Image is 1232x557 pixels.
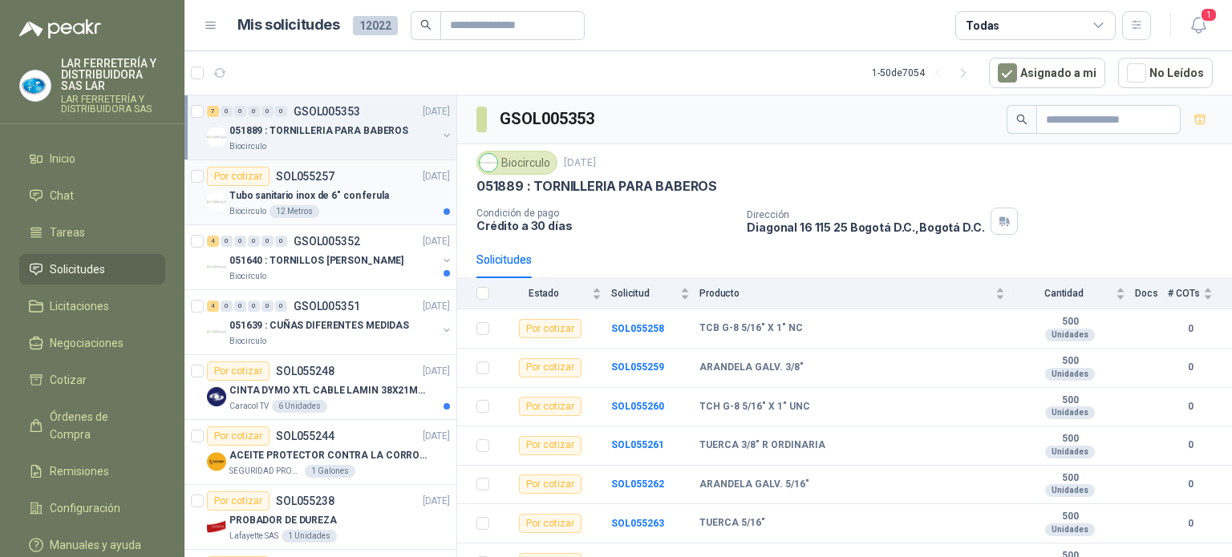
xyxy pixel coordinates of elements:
span: Producto [699,288,992,299]
p: SOL055257 [276,171,334,182]
th: Docs [1135,278,1168,309]
p: 051889 : TORNILLERIA PARA BABEROS [476,178,717,195]
p: SOL055244 [276,430,334,442]
div: Unidades [1045,446,1095,458]
a: Licitaciones [19,291,165,321]
span: 12022 [353,16,398,35]
b: SOL055263 [611,518,664,529]
div: 0 [261,106,274,117]
p: [DATE] [423,429,450,444]
p: Tubo sanitario inox de 6" con ferula [229,188,389,204]
p: [DATE] [423,104,450,119]
div: Por cotizar [207,426,269,446]
a: 7 0 0 0 0 0 GSOL005353[DATE] Company Logo051889 : TORNILLERIA PARA BABEROSBiocirculo [207,102,453,153]
b: 0 [1168,477,1213,492]
b: SOL055262 [611,478,664,490]
a: Chat [19,180,165,211]
th: Solicitud [611,278,699,309]
b: TUERCA 5/16" [699,517,765,530]
p: LAR FERRETERÍA Y DISTRIBUIDORA SAS LAR [61,58,165,91]
a: Negociaciones [19,328,165,358]
img: Company Logo [480,154,497,172]
div: 7 [207,106,219,117]
span: Negociaciones [50,334,124,352]
th: # COTs [1168,278,1232,309]
div: Por cotizar [207,361,269,381]
div: Por cotizar [519,514,582,533]
span: Cotizar [50,371,87,389]
span: Inicio [50,150,75,168]
b: 0 [1168,321,1213,337]
a: Por cotizarSOL055248[DATE] Company LogoCINTA DYMO XTL CABLE LAMIN 38X21MMBLANCOCaracol TV6 Unidades [184,355,456,420]
span: search [1016,114,1027,125]
a: 4 0 0 0 0 0 GSOL005351[DATE] Company Logo051639 : CUÑAS DIFERENTES MEDIDASBiocirculo [207,297,453,348]
span: search [420,19,432,30]
a: 4 0 0 0 0 0 GSOL005352[DATE] Company Logo051640 : TORNILLOS [PERSON_NAME]Biocirculo [207,232,453,283]
b: 500 [1015,394,1125,407]
a: Por cotizarSOL055238[DATE] Company LogoPROBADOR DE DUREZALafayette SAS1 Unidades [184,485,456,550]
h1: Mis solicitudes [237,14,340,37]
div: 0 [275,236,287,247]
span: Manuales y ayuda [50,536,141,554]
div: 4 [207,301,219,312]
a: Tareas [19,217,165,248]
b: TCH G-8 5/16" X 1" UNC [699,401,810,414]
div: Unidades [1045,406,1095,419]
b: ARANDELA GALV. 5/16" [699,478,809,491]
div: 0 [234,236,246,247]
p: ACEITE PROTECTOR CONTRA LA CORROSION - PARA LIMPIEZA DE ARMAMENTO [229,448,429,463]
div: 1 Unidades [282,530,337,543]
span: Licitaciones [50,297,109,315]
button: No Leídos [1118,58,1213,88]
p: SOL055238 [276,495,334,507]
a: Remisiones [19,456,165,486]
button: 1 [1184,11,1213,40]
b: 500 [1015,472,1125,485]
a: Órdenes de Compra [19,402,165,450]
p: GSOL005351 [294,301,360,312]
div: 0 [234,106,246,117]
p: [DATE] [423,364,450,379]
p: GSOL005352 [294,236,360,247]
div: 0 [261,236,274,247]
img: Company Logo [207,322,226,341]
span: Cantidad [1015,288,1112,299]
b: SOL055260 [611,401,664,412]
b: ARANDELA GALV. 3/8" [699,361,804,374]
div: 0 [275,301,287,312]
span: Configuración [50,499,120,517]
img: Company Logo [207,192,226,212]
div: 0 [248,301,260,312]
p: Biocirculo [229,205,266,218]
div: 4 [207,236,219,247]
p: Biocirculo [229,140,266,153]
div: 1 - 50 de 7054 [872,60,976,86]
p: SEGURIDAD PROVISER LTDA [229,465,302,478]
th: Cantidad [1015,278,1135,309]
p: Lafayette SAS [229,530,278,543]
p: 051640 : TORNILLOS [PERSON_NAME] [229,253,403,268]
a: Inicio [19,143,165,174]
div: 0 [221,301,233,312]
div: 6 Unidades [272,400,327,413]
b: 0 [1168,399,1213,414]
p: Diagonal 16 115 25 Bogotá D.C. , Bogotá D.C. [747,220,984,234]
div: Unidades [1045,484,1095,497]
div: Por cotizar [519,358,582,377]
b: TUERCA 3/8" R ORDINARIA [699,439,825,452]
b: 500 [1015,511,1125,523]
div: 12 Metros [269,205,319,218]
div: Biocirculo [476,151,557,175]
span: Solicitudes [50,260,105,278]
div: Por cotizar [519,319,582,338]
b: 0 [1168,438,1213,453]
th: Estado [499,278,611,309]
b: SOL055259 [611,361,664,373]
img: Company Logo [207,517,226,536]
a: Por cotizarSOL055244[DATE] Company LogoACEITE PROTECTOR CONTRA LA CORROSION - PARA LIMPIEZA DE AR... [184,420,456,485]
a: Configuración [19,493,165,523]
p: [DATE] [423,234,450,249]
p: 051889 : TORNILLERIA PARA BABEROS [229,123,408,139]
div: 0 [248,236,260,247]
p: [DATE] [423,299,450,314]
